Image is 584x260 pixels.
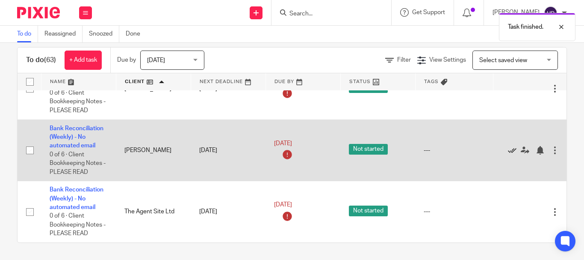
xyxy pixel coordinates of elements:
[349,206,388,216] span: Not started
[44,57,56,63] span: (63)
[191,120,265,181] td: [DATE]
[424,146,484,155] div: ---
[50,126,103,149] a: Bank Reconciliation (Weekly) - No automated email
[50,213,106,236] span: 0 of 6 · Client Bookkeeping Notes - PLEASE READ
[50,152,106,175] span: 0 of 6 · Client Bookkeeping Notes - PLEASE READ
[17,26,38,42] a: To do
[544,6,557,20] img: svg%3E
[50,187,103,210] a: Bank Reconciliation (Weekly) - No automated email
[17,7,60,18] img: Pixie
[65,51,102,70] a: + Add task
[126,26,147,42] a: Done
[424,79,439,84] span: Tags
[479,57,527,63] span: Select saved view
[397,57,411,63] span: Filter
[50,90,106,114] span: 0 of 6 · Client Bookkeeping Notes - PLEASE READ
[274,140,292,146] span: [DATE]
[89,26,119,42] a: Snoozed
[116,120,191,181] td: [PERSON_NAME]
[117,56,136,64] p: Due by
[274,202,292,208] span: [DATE]
[26,56,56,65] h1: To do
[424,207,484,216] div: ---
[349,144,388,155] span: Not started
[147,57,165,63] span: [DATE]
[429,57,466,63] span: View Settings
[116,181,191,242] td: The Agent Site Ltd
[508,146,521,155] a: Mark as done
[191,181,265,242] td: [DATE]
[289,10,366,18] input: Search
[508,23,543,31] p: Task finished.
[44,26,83,42] a: Reassigned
